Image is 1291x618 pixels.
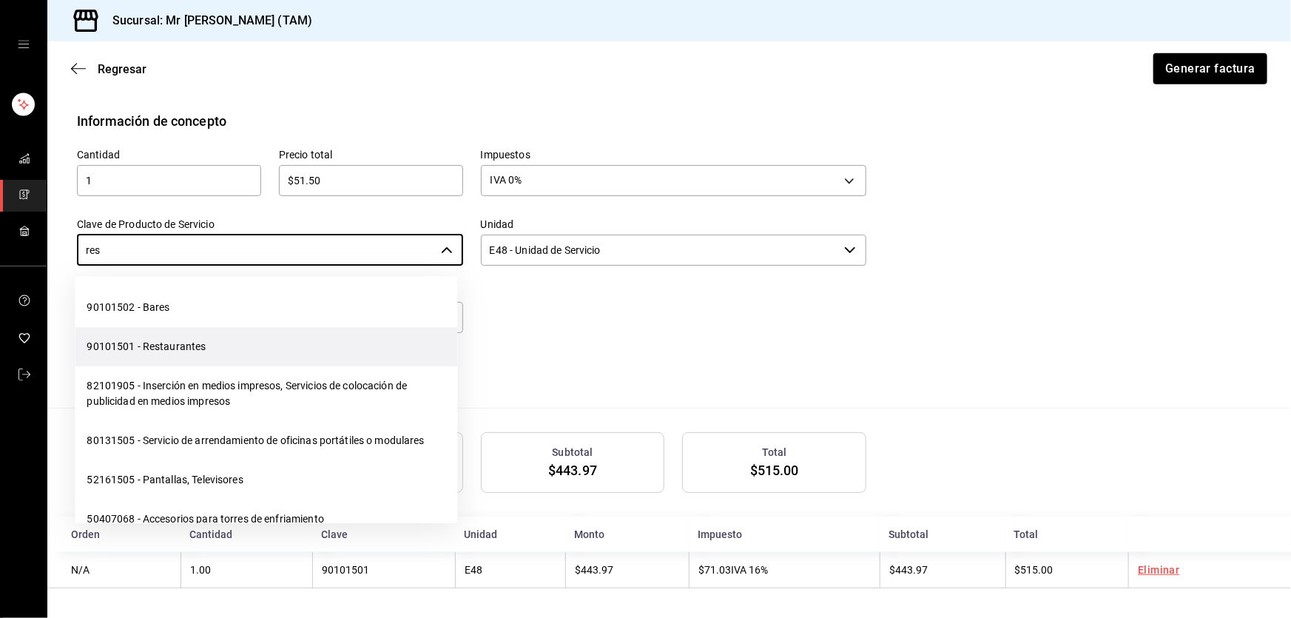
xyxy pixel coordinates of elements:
li: 50407068 - Accesorios para torres de enfriamiento [75,500,457,539]
h3: Sucursal: Mr [PERSON_NAME] (TAM) [101,12,312,30]
input: Elige una opción [77,235,435,266]
td: 90101501 [312,552,455,588]
th: Clave [312,517,455,552]
button: Regresar [71,62,146,76]
span: $443.97 [575,564,613,576]
div: Información de concepto [77,111,226,131]
h3: Total [762,445,787,460]
span: $443.97 [548,463,597,478]
span: $443.97 [889,564,928,576]
label: Impuestos [481,150,867,160]
button: open drawer [18,38,30,50]
li: 80131505 - Servicio de arrendamiento de oficinas portátiles o modulares [75,421,457,460]
th: Orden [47,517,181,552]
th: Total [1005,517,1129,552]
td: E48 [455,552,566,588]
label: Precio total [279,150,463,160]
input: $0.00 [279,172,463,189]
th: Subtotal [880,517,1005,552]
span: 1.00 [190,564,211,576]
th: Unidad [455,517,566,552]
th: Cantidad [181,517,312,552]
li: 52161505 - Pantallas, Televisores [75,460,457,500]
span: IVA 0% [491,172,522,187]
h3: Subtotal [553,445,593,460]
span: $515.00 [1015,564,1054,576]
label: Clave de Producto de Servicio [77,219,463,229]
span: $71.03 [698,564,731,576]
th: Monto [565,517,689,552]
li: 90101501 - Restaurantes [75,327,457,366]
label: Cantidad [77,150,261,160]
a: Eliminar [1138,564,1179,576]
li: 82101905 - Inserción en medios impresos, Servicios de colocación de publicidad en medios impresos [75,366,457,421]
td: IVA 16% [689,552,880,588]
input: Elige una opción [481,235,839,266]
td: N/A [47,552,181,588]
span: $515.00 [750,463,799,478]
label: Unidad [481,219,867,229]
li: 90101502 - Bares [75,288,457,327]
th: Impuesto [689,517,880,552]
span: Regresar [98,62,146,76]
button: Generar factura [1153,53,1267,84]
